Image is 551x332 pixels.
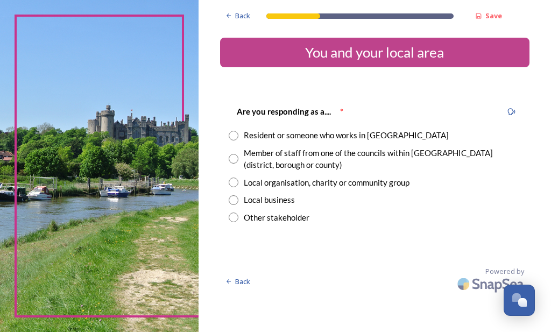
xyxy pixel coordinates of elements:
span: Back [235,11,250,21]
div: Local business [244,194,295,206]
div: Member of staff from one of the councils within [GEOGRAPHIC_DATA] (district, borough or county) [244,147,521,171]
div: Other stakeholder [244,211,309,224]
span: Back [235,277,250,287]
strong: Save [485,11,502,20]
img: SnapSea Logo [454,271,529,296]
button: Open Chat [504,285,535,316]
div: Resident or someone who works in [GEOGRAPHIC_DATA] [244,129,449,142]
div: Local organisation, charity or community group [244,176,409,189]
strong: Are you responding as a.... [237,107,331,116]
div: You and your local area [224,42,525,63]
span: Powered by [485,266,524,277]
